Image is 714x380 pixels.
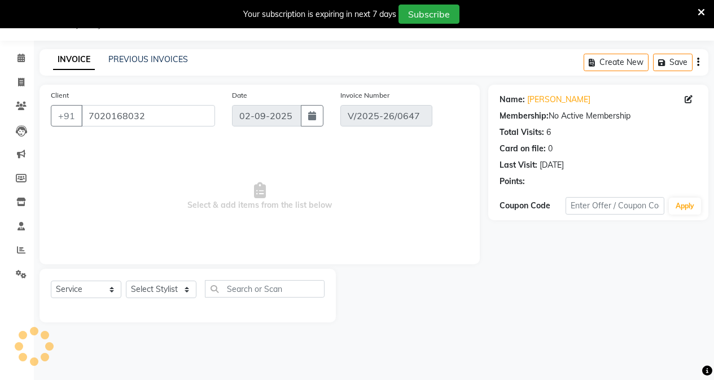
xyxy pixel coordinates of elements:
div: [DATE] [540,159,564,171]
a: [PERSON_NAME] [527,94,590,106]
input: Search or Scan [205,280,325,298]
a: PREVIOUS INVOICES [108,54,188,64]
div: No Active Membership [500,110,697,122]
label: Client [51,90,69,101]
button: +91 [51,105,82,126]
label: Date [232,90,247,101]
button: Apply [669,198,701,215]
span: Select & add items from the list below [51,140,468,253]
div: Total Visits: [500,126,544,138]
button: Subscribe [398,5,459,24]
div: Points: [500,176,525,187]
label: Invoice Number [340,90,389,101]
button: Create New [584,54,649,71]
div: Card on file: [500,143,546,155]
div: Name: [500,94,525,106]
button: Save [653,54,693,71]
div: Last Visit: [500,159,537,171]
div: Coupon Code [500,200,566,212]
input: Search by Name/Mobile/Email/Code [81,105,215,126]
div: 0 [548,143,553,155]
input: Enter Offer / Coupon Code [566,197,664,215]
div: Your subscription is expiring in next 7 days [243,8,396,20]
a: INVOICE [53,50,95,70]
div: Membership: [500,110,549,122]
div: 6 [546,126,551,138]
